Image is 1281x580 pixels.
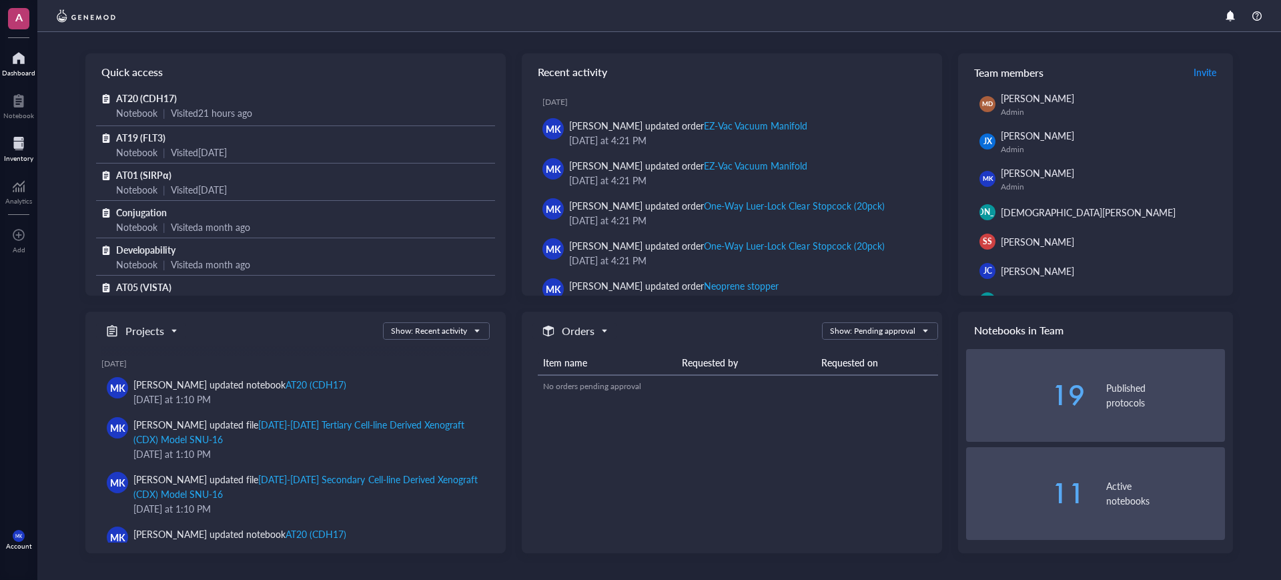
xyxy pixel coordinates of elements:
a: MK[PERSON_NAME] updated orderEZ-Vac Vacuum Manifold[DATE] at 4:21 PM [532,113,931,153]
span: MK [546,121,561,136]
span: [PERSON_NAME] [1001,235,1074,248]
div: Admin [1001,107,1220,117]
a: Inventory [4,133,33,162]
span: [DEMOGRAPHIC_DATA][PERSON_NAME] [1001,206,1176,219]
span: MK [546,242,561,256]
a: Analytics [5,176,32,205]
div: Inventory [4,154,33,162]
div: Recent activity [522,53,942,91]
div: | [163,220,165,234]
div: Notebook [116,182,157,197]
a: MK[PERSON_NAME] updated orderEZ-Vac Vacuum Manifold[DATE] at 4:21 PM [532,153,931,193]
div: Analytics [5,197,32,205]
span: [PERSON_NAME] [1001,91,1074,105]
div: Add [13,246,25,254]
div: Notebook [116,220,157,234]
a: MK[PERSON_NAME] updated notebookAT20 (CDH17)[DATE] at 1:10 PM [101,521,490,561]
span: MK [110,380,125,395]
span: MK [110,475,125,490]
div: Visited [DATE] [171,145,227,160]
span: [PERSON_NAME] [1001,264,1074,278]
div: Admin [1001,144,1220,155]
div: One-Way Luer-Lock Clear Stopcock (20pck) [704,239,884,252]
span: Invite [1194,65,1216,79]
div: Active notebooks [1106,479,1225,508]
div: Visited 21 hours ago [171,105,252,120]
div: | [163,182,165,197]
span: MK [15,533,22,539]
div: Admin [1001,182,1220,192]
div: [DATE] at 1:10 PM [133,501,479,516]
span: [PERSON_NAME] [1001,166,1074,180]
div: | [163,105,165,120]
span: Conjugation [116,206,167,219]
div: [PERSON_NAME] updated order [569,118,808,133]
div: [DATE] at 4:21 PM [569,173,921,188]
div: Team members [958,53,1233,91]
a: MK[PERSON_NAME] updated notebookAT20 (CDH17)[DATE] at 1:10 PM [101,372,490,412]
div: [PERSON_NAME] updated order [569,238,885,253]
img: genemod-logo [53,8,119,24]
div: No orders pending approval [543,380,933,392]
div: 19 [966,382,1085,408]
div: [DATE]-[DATE] Tertiary Cell-line Derived Xenograft (CDX) Model SNU-16 [133,418,464,446]
span: AT01 (SIRPα) [116,168,171,182]
a: MK[PERSON_NAME] updated file[DATE]-[DATE] Secondary Cell-line Derived Xenograft (CDX) Model SNU-1... [101,467,490,521]
div: Quick access [85,53,506,91]
div: [DATE] [542,97,931,107]
span: MK [982,174,992,184]
div: Show: Pending approval [830,325,915,337]
span: MK [110,420,125,435]
div: [DATE]-[DATE] Secondary Cell-line Derived Xenograft (CDX) Model SNU-16 [133,473,478,501]
div: [PERSON_NAME] updated file [133,472,479,501]
span: AT19 (FLT3) [116,131,165,144]
th: Item name [538,350,677,375]
div: One-Way Luer-Lock Clear Stopcock (20pck) [704,199,884,212]
div: Notebook [116,257,157,272]
div: Published protocols [1106,380,1225,410]
span: AT20 (CDH17) [116,91,177,105]
div: [DATE] at 4:21 PM [569,253,921,268]
h5: Orders [562,323,594,339]
div: | [163,145,165,160]
div: [DATE] [101,358,490,369]
div: [PERSON_NAME] updated order [569,198,885,213]
div: | [163,257,165,272]
a: Notebook [3,90,34,119]
a: MK[PERSON_NAME] updated orderNeoprene stopper[DATE] at 4:21 PM [532,273,931,313]
span: [PERSON_NAME] [1001,129,1074,142]
div: AT20 (CDH17) [286,378,346,391]
span: A [15,9,23,25]
div: Notebooks in Team [958,312,1233,349]
div: Visited a month ago [171,257,250,272]
div: Visited a month ago [171,220,250,234]
div: EZ-Vac Vacuum Manifold [704,119,807,132]
span: SS [983,236,992,248]
div: [PERSON_NAME] updated order [569,158,808,173]
span: AT05 (VISTA) [116,280,171,294]
span: [PERSON_NAME] [955,206,1020,218]
div: [PERSON_NAME] updated notebook [133,377,346,392]
span: JW [982,295,993,306]
span: Developability [116,243,175,256]
div: [DATE] at 4:21 PM [569,133,921,148]
span: MD [982,99,993,109]
a: Dashboard [2,47,35,77]
div: Notebook [3,111,34,119]
span: [PERSON_NAME] [1001,294,1074,307]
div: [DATE] at 1:10 PM [133,447,479,461]
div: Notebook [116,145,157,160]
a: MK[PERSON_NAME] updated file[DATE]-[DATE] Tertiary Cell-line Derived Xenograft (CDX) Model SNU-16... [101,412,490,467]
button: Invite [1193,61,1217,83]
div: [PERSON_NAME] updated file [133,417,479,447]
h5: Projects [125,323,164,339]
div: Visited [DATE] [171,182,227,197]
div: Show: Recent activity [391,325,467,337]
span: MK [546,162,561,176]
div: 11 [966,480,1085,507]
span: JX [983,135,992,148]
div: Dashboard [2,69,35,77]
div: [DATE] at 4:21 PM [569,213,921,228]
a: MK[PERSON_NAME] updated orderOne-Way Luer-Lock Clear Stopcock (20pck)[DATE] at 4:21 PM [532,193,931,233]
